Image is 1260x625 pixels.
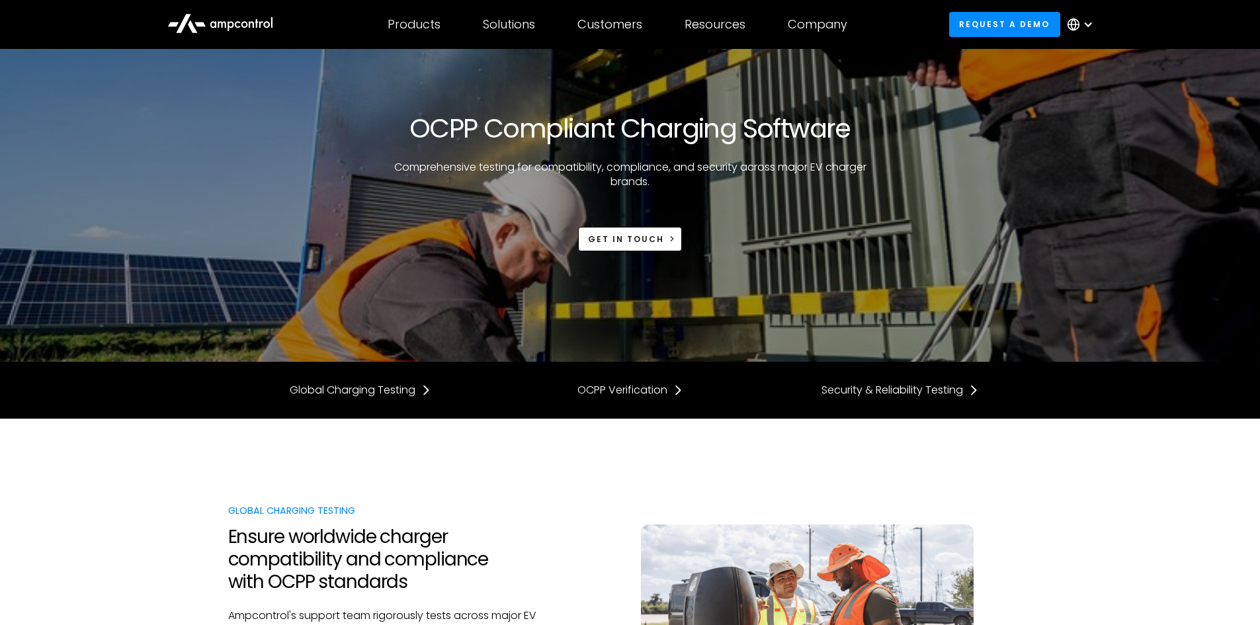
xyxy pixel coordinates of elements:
div: Solutions [483,17,535,32]
div: OCPP Verification [577,383,667,397]
div: Global Charging Testing [228,503,542,518]
a: Security & Reliability Testing [821,383,979,397]
div: Security & Reliability Testing [821,383,963,397]
div: Get in touch [588,233,664,245]
div: Customers [577,17,642,32]
a: Request a demo [949,12,1060,36]
div: Products [388,17,441,32]
h2: Ensure worldwide charger compatibility and compliance with OCPP standards [228,526,542,593]
div: Global Charging Testing [290,383,415,397]
a: OCPP Verification [577,383,683,397]
div: Resources [685,17,745,32]
a: Get in touch [578,227,683,251]
a: Global Charging Testing [290,383,431,397]
div: Company [788,17,847,32]
h1: OCPP Compliant Charging Software [409,112,851,144]
p: Comprehensive testing for compatibility, compliance, and security across major EV charger brands. [389,160,872,190]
